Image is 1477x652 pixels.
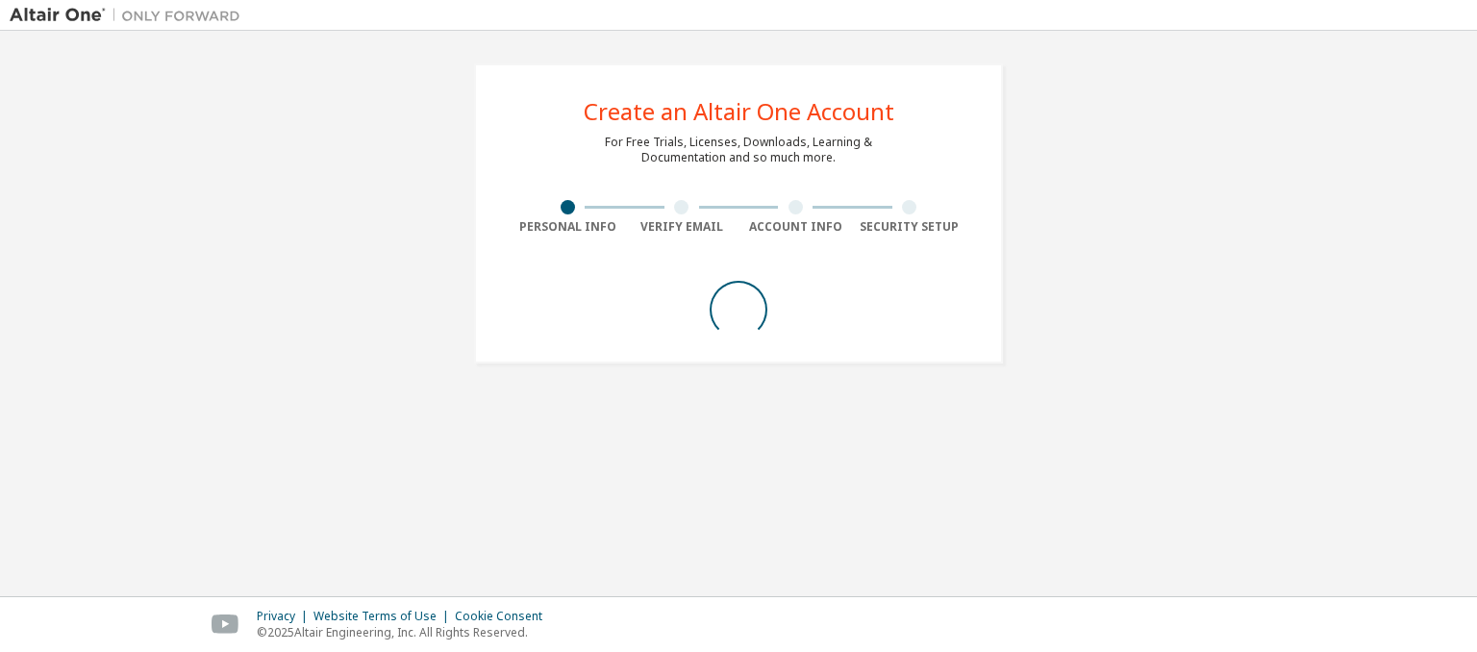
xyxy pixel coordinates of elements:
div: Privacy [257,609,313,624]
div: Account Info [738,219,853,235]
div: Personal Info [511,219,625,235]
p: © 2025 Altair Engineering, Inc. All Rights Reserved. [257,624,554,640]
div: Website Terms of Use [313,609,455,624]
div: For Free Trials, Licenses, Downloads, Learning & Documentation and so much more. [605,135,872,165]
div: Security Setup [853,219,967,235]
div: Create an Altair One Account [584,100,894,123]
img: youtube.svg [212,614,239,635]
div: Cookie Consent [455,609,554,624]
img: Altair One [10,6,250,25]
div: Verify Email [625,219,739,235]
